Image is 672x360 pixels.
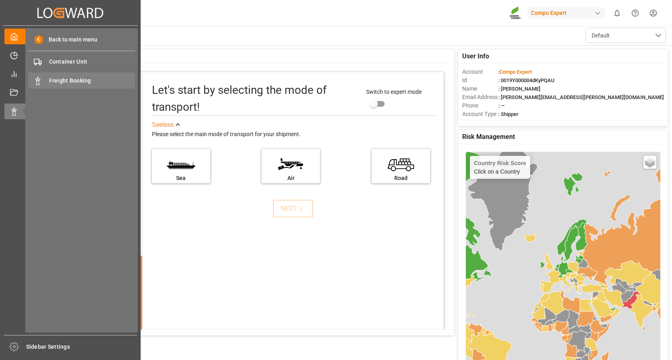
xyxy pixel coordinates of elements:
div: Road [376,174,426,182]
a: Layers [643,156,656,169]
span: Id [462,76,498,85]
img: Screenshot%202023-09-29%20at%2010.02.21.png_1712312052.png [509,6,522,20]
div: Sea [156,174,206,182]
span: Compo Expert [500,69,532,75]
span: Default [592,31,610,40]
a: Timeslot Management [4,47,136,63]
span: : [498,69,532,75]
h4: Country Risk Score [474,160,526,166]
span: : — [498,103,505,109]
span: User Info [462,52,489,61]
button: Compo Expert [528,5,608,21]
a: Container Unit [28,54,135,70]
span: Email Address [462,93,498,101]
div: See less [152,120,174,130]
span: Sidebar Settings [26,343,137,351]
button: Help Center [626,4,644,22]
div: Click on a Country [474,160,526,175]
span: Container Unit [49,58,135,66]
span: Account [462,68,498,76]
span: Account Type [462,110,498,118]
span: Risk Management [462,132,515,142]
span: Switch to expert mode [366,89,422,95]
span: Name [462,85,498,93]
div: Compo Expert [528,7,605,19]
span: Freight Booking [49,77,135,85]
span: Back to main menu [43,35,97,44]
span: Phone [462,101,498,110]
div: Please select the main mode of transport for your shipment. [152,130,438,139]
div: Air [266,174,316,182]
a: Freight Booking [28,72,135,88]
button: show 0 new notifications [608,4,626,22]
button: open menu [586,28,666,43]
span: : 0019Y000004dKyPQAU [498,77,555,83]
div: Let's start by selecting the mode of transport! [152,82,358,116]
button: NEXT [273,200,313,217]
span: : Shipper [498,111,518,117]
div: NEXT [281,204,305,213]
span: : [PERSON_NAME][EMAIL_ADDRESS][PERSON_NAME][DOMAIN_NAME] [498,94,664,100]
a: My Cockpit [4,29,136,44]
span: : [PERSON_NAME] [498,86,541,92]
